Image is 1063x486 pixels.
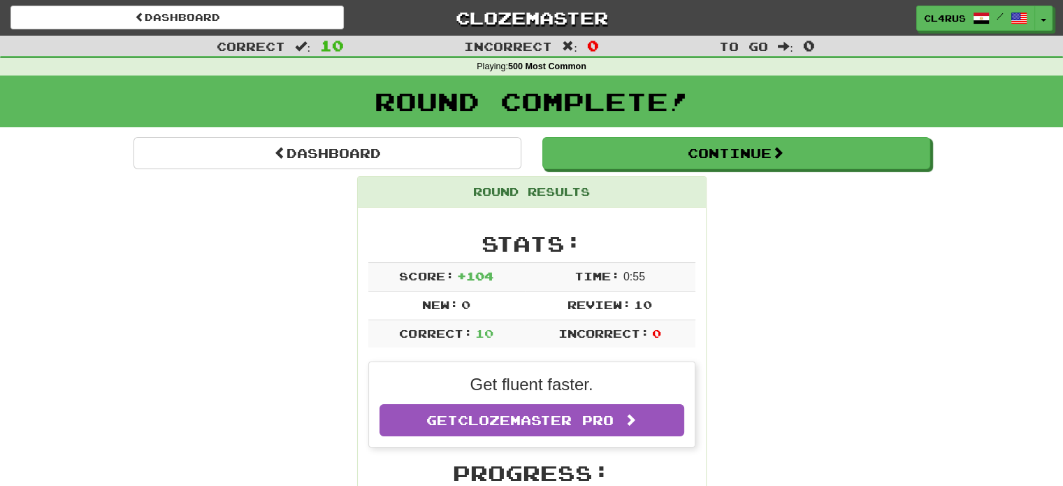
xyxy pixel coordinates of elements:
strong: 500 Most Common [508,62,586,71]
span: Correct: [399,327,472,340]
span: 0 : 55 [623,271,645,283]
span: 10 [475,327,493,340]
a: cl4rus / [916,6,1035,31]
span: 0 [587,37,599,54]
h1: Round Complete! [5,87,1058,115]
span: Clozemaster Pro [458,413,614,428]
span: : [295,41,310,52]
span: To go [719,39,768,53]
h2: Progress: [368,462,695,485]
span: : [562,41,577,52]
a: GetClozemaster Pro [379,404,684,436]
p: Get fluent faster. [379,373,684,396]
span: Time: [574,269,620,283]
span: cl4rus [924,12,966,24]
span: 0 [803,37,815,54]
span: Score: [399,269,454,283]
a: Dashboard [133,137,521,169]
span: Correct [217,39,285,53]
span: 10 [634,298,652,311]
h2: Stats: [368,232,695,255]
a: Clozemaster [365,6,698,30]
a: Dashboard [10,6,344,29]
span: 10 [320,37,344,54]
span: 0 [652,327,661,340]
span: Incorrect: [558,327,649,340]
span: 0 [461,298,470,311]
span: New: [422,298,458,311]
span: / [997,11,1004,21]
div: Round Results [358,177,706,208]
span: : [778,41,793,52]
span: + 104 [457,269,493,283]
span: Review: [567,298,631,311]
span: Incorrect [464,39,552,53]
button: Continue [542,137,930,169]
